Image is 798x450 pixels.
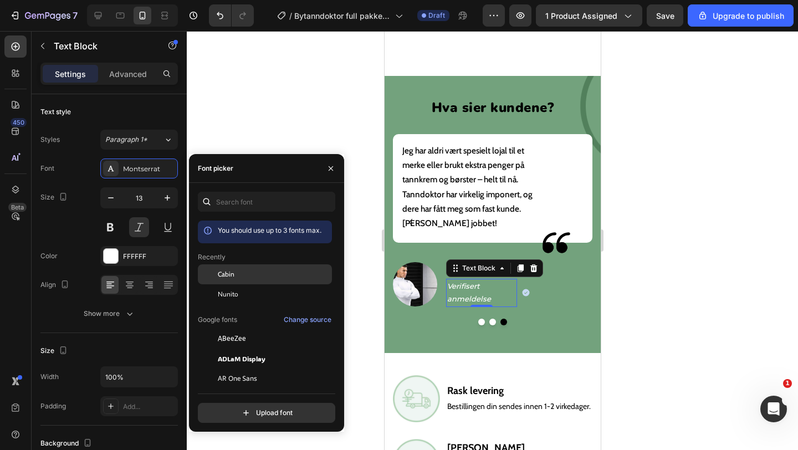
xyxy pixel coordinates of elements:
[218,226,321,234] span: You should use up to 3 fonts max.
[241,407,293,418] div: Upload font
[73,9,78,22] p: 7
[428,11,445,21] span: Draft
[783,379,792,388] span: 1
[54,39,148,53] p: Text Block
[688,4,794,27] button: Upgrade to publish
[198,252,226,262] p: Recently
[545,10,617,22] span: 1 product assigned
[218,354,265,364] span: ADLaM Display
[218,269,234,279] span: Cabin
[123,164,175,174] div: Montserrat
[697,10,784,22] div: Upgrade to publish
[8,203,27,212] div: Beta
[198,192,335,212] input: Search font
[40,278,71,293] div: Align
[123,402,175,412] div: Add...
[283,313,332,326] button: Change source
[656,11,674,21] span: Save
[40,251,58,261] div: Color
[40,304,178,324] button: Show more
[11,118,27,127] div: 450
[100,130,178,150] button: Paragraph 1*
[4,4,83,27] button: 7
[218,289,238,299] span: Nunito
[289,10,292,22] span: /
[198,403,335,423] button: Upload font
[294,10,391,22] span: Bytanndoktor full pakke (lean design)
[647,4,683,27] button: Save
[760,396,787,422] iframe: Intercom live chat
[198,163,233,173] div: Font picker
[218,374,257,383] span: AR One Sans
[55,68,86,80] p: Settings
[284,315,331,325] div: Change source
[40,190,70,205] div: Size
[218,334,246,344] span: ABeeZee
[40,372,59,382] div: Width
[40,401,66,411] div: Padding
[198,315,237,325] p: Google fonts
[123,252,175,262] div: FFFFFF
[40,135,60,145] div: Styles
[84,308,135,319] div: Show more
[536,4,642,27] button: 1 product assigned
[101,367,177,387] input: Auto
[40,107,71,117] div: Text style
[209,4,254,27] div: Undo/Redo
[385,31,601,450] iframe: Design area
[40,344,70,359] div: Size
[109,68,147,80] p: Advanced
[105,135,147,145] span: Paragraph 1*
[62,410,163,438] h2: [PERSON_NAME] emballasje
[40,163,54,173] div: Font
